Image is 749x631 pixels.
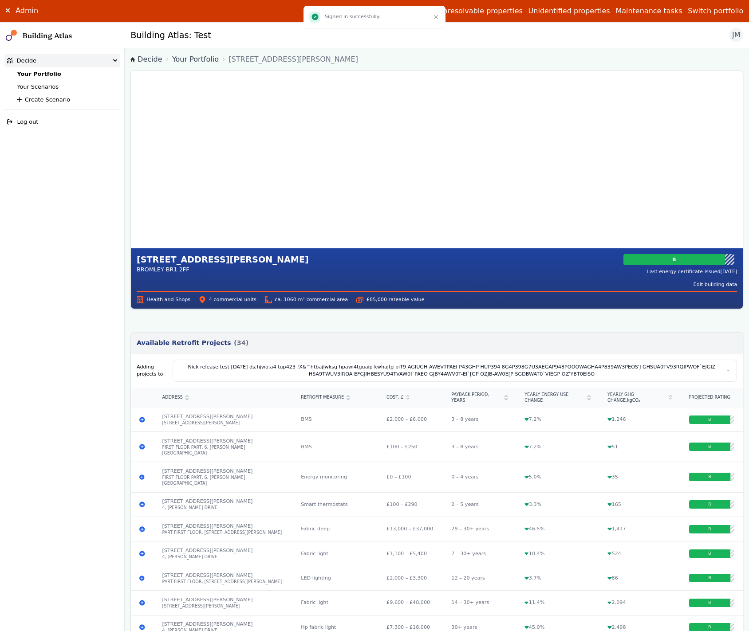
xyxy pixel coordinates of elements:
li: [STREET_ADDRESS][PERSON_NAME] [162,420,284,426]
div: [STREET_ADDRESS][PERSON_NAME] [154,492,292,517]
button: JM [729,28,743,42]
div: 165 [599,492,681,517]
span: B [708,600,711,606]
a: Maintenance tasks [615,6,682,16]
div: 3.3% [516,492,599,517]
span: B [708,444,711,450]
li: FIRST FLOOR PART, 6, [PERSON_NAME][GEOGRAPHIC_DATA] [162,475,284,486]
button: Nick release test [DATE] ds;hjwo;a4 tup423 !X&^htbajlwksg hpawi4tguaip kwhajtg piT9 AGIUGH AWEVTP... [173,360,737,382]
button: Switch portfolio [688,6,743,16]
div: £2,000 – £6,000 [378,408,443,432]
div: LED lighting [292,566,378,590]
time: [DATE] [721,269,737,274]
div: 7.2% [516,432,599,462]
address: BROMLEY BR1 2FF [137,265,309,274]
div: £1,100 – £5,400 [378,541,443,566]
div: 1,417 [599,517,681,541]
span: [STREET_ADDRESS][PERSON_NAME] [229,54,358,65]
div: [STREET_ADDRESS][PERSON_NAME] [154,432,292,462]
span: B [708,551,711,557]
div: 86 [599,566,681,590]
img: main-0bbd2752.svg [6,30,17,41]
span: B [708,417,711,423]
span: kgCO₂ [627,398,640,403]
h3: Available Retrofit Projects [137,338,248,348]
p: Signed in successfully. [325,13,380,20]
div: £100 – £290 [378,492,443,517]
span: Retrofit measure [301,395,344,400]
span: B [708,502,711,507]
div: BMS [292,432,378,462]
span: £85,000 rateable value [356,296,424,303]
div: 2,094 [599,591,681,615]
button: Log out [4,116,120,129]
li: PART FIRST FLOOR, [STREET_ADDRESS][PERSON_NAME] [162,530,284,536]
div: £9,600 – £48,000 [378,591,443,615]
span: B [708,576,711,581]
div: [STREET_ADDRESS][PERSON_NAME] [154,566,292,590]
div: [STREET_ADDRESS][PERSON_NAME] [154,517,292,541]
span: Payback period, years [451,392,502,404]
span: Address [162,395,182,400]
div: [STREET_ADDRESS][PERSON_NAME] [154,591,292,615]
div: 0 – 4 years [443,462,516,492]
div: [STREET_ADDRESS][PERSON_NAME] [154,408,292,432]
div: Smart thermostats [292,492,378,517]
span: Cost, £ [386,395,403,400]
a: Your Scenarios [17,83,59,90]
div: Decide [7,56,36,65]
div: 3 – 8 years [443,432,516,462]
div: Projected rating [689,395,734,400]
span: Yearly energy use change [524,392,585,404]
div: [STREET_ADDRESS][PERSON_NAME] [154,462,292,492]
div: 10.4% [516,541,599,566]
h2: Building Atlas: Test [130,30,211,41]
li: 4, [PERSON_NAME] DRIVE [162,554,284,560]
div: 3.7% [516,566,599,590]
summary: Decide [4,54,120,67]
div: 35 [599,462,681,492]
span: B [708,526,711,532]
span: Health and Shops [137,296,190,303]
span: ca. 1060 m² commercial area [265,296,348,303]
a: Your Portfolio [172,54,219,65]
div: £100 – £250 [378,432,443,462]
div: 2 – 5 years [443,492,516,517]
div: 14 – 30+ years [443,591,516,615]
li: 4, [PERSON_NAME] DRIVE [162,505,284,511]
div: Fabric light [292,541,378,566]
button: Close [430,12,442,23]
div: 51 [599,432,681,462]
div: 7.2% [516,408,599,432]
div: £13,000 – £37,000 [378,517,443,541]
div: £0 – £100 [378,462,443,492]
div: 3 – 8 years [443,408,516,432]
span: Yearly GHG change, [607,392,666,404]
span: B [708,624,711,630]
div: 524 [599,541,681,566]
div: 7 – 30+ years [443,541,516,566]
div: Energy monitoring [292,462,378,492]
div: Fabric light [292,591,378,615]
div: BMS [292,408,378,432]
button: Create Scenario [14,93,120,106]
a: Your Portfolio [17,71,61,77]
span: JM [732,30,741,40]
div: 11.4% [516,591,599,615]
a: Unresolvable properties [438,6,523,16]
span: (34) [234,338,248,348]
div: 5.0% [516,462,599,492]
a: Decide [130,54,162,65]
div: Fabric deep [292,517,378,541]
div: 1,246 [599,408,681,432]
span: B [674,256,678,263]
span: 4 commercial units [199,296,256,303]
div: 29 – 30+ years [443,517,516,541]
button: Edit building data [694,281,737,288]
div: Last energy certificate issued [647,268,737,275]
div: 46.5% [516,517,599,541]
div: [STREET_ADDRESS][PERSON_NAME] [154,541,292,566]
div: £2,000 – £3,300 [378,566,443,590]
li: [STREET_ADDRESS][PERSON_NAME] [162,604,284,609]
span: B [708,474,711,480]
